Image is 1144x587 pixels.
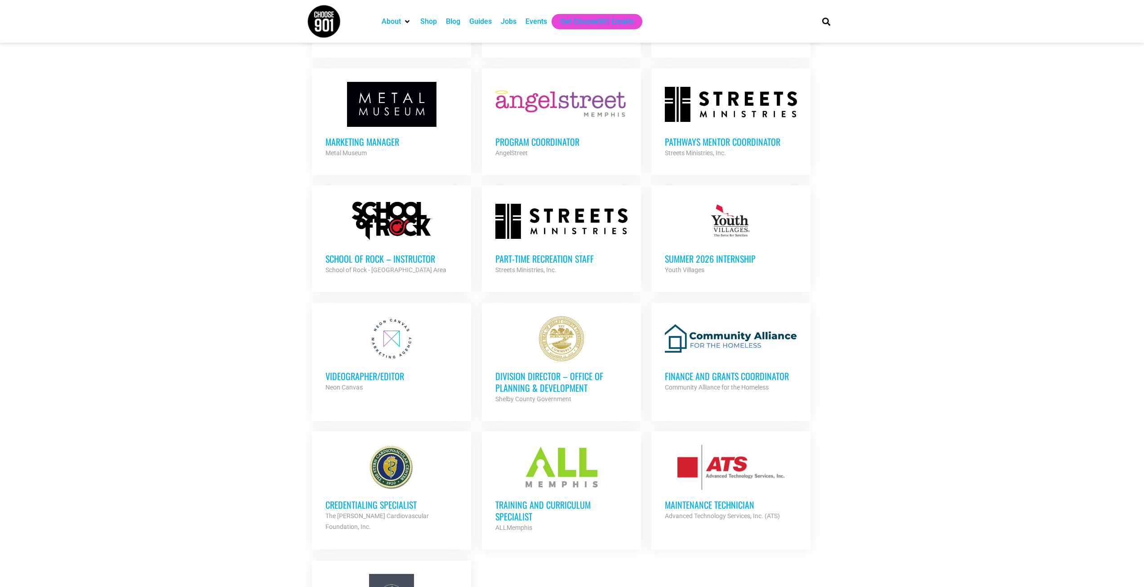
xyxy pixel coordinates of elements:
a: Videographer/Editor Neon Canvas [312,303,471,406]
strong: Shelby County Government [495,395,571,403]
h3: Pathways Mentor Coordinator [665,136,797,148]
nav: Main nav [377,14,807,29]
h3: Finance and Grants Coordinator [665,370,797,382]
h3: Training and Curriculum Specialist [495,499,628,522]
a: Guides [469,16,492,27]
strong: Streets Ministries, Inc. [495,266,556,273]
a: Jobs [501,16,516,27]
strong: Community Alliance for the Homeless [665,384,769,391]
a: Program Coordinator AngelStreet [482,68,641,172]
h3: Division Director – Office of Planning & Development [495,370,628,394]
a: Pathways Mentor Coordinator Streets Ministries, Inc. [651,68,810,172]
a: Part-time Recreation Staff Streets Ministries, Inc. [482,185,641,289]
h3: Summer 2026 Internship [665,253,797,264]
a: Events [525,16,547,27]
strong: Streets Ministries, Inc. [665,149,726,157]
a: Marketing Manager Metal Museum [312,68,471,172]
h3: Maintenance Technician [665,499,797,511]
strong: ALLMemphis [495,524,532,531]
h3: Marketing Manager [325,136,458,148]
a: Training and Curriculum Specialist ALLMemphis [482,431,641,547]
div: About [377,14,416,29]
h3: Videographer/Editor [325,370,458,382]
strong: Metal Museum [325,149,367,157]
h3: Program Coordinator [495,136,628,148]
strong: School of Rock - [GEOGRAPHIC_DATA] Area [325,266,446,273]
strong: Advanced Technology Services, Inc. (ATS) [665,512,780,520]
a: Credentialing Specialist The [PERSON_NAME] Cardiovascular Foundation, Inc. [312,431,471,546]
a: School of Rock – Instructor School of Rock - [GEOGRAPHIC_DATA] Area [312,185,471,289]
strong: The [PERSON_NAME] Cardiovascular Foundation, Inc. [325,512,429,530]
a: Shop [420,16,437,27]
a: Division Director – Office of Planning & Development Shelby County Government [482,303,641,418]
a: About [382,16,401,27]
a: Get Choose901 Emails [561,16,633,27]
div: Search [819,14,833,29]
a: Maintenance Technician Advanced Technology Services, Inc. (ATS) [651,431,810,535]
strong: Neon Canvas [325,384,363,391]
strong: AngelStreet [495,149,528,157]
a: Summer 2026 Internship Youth Villages [651,185,810,289]
h3: School of Rock – Instructor [325,253,458,264]
h3: Part-time Recreation Staff [495,253,628,264]
h3: Credentialing Specialist [325,499,458,511]
a: Finance and Grants Coordinator Community Alliance for the Homeless [651,303,810,406]
a: Blog [446,16,460,27]
strong: Youth Villages [665,266,704,273]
